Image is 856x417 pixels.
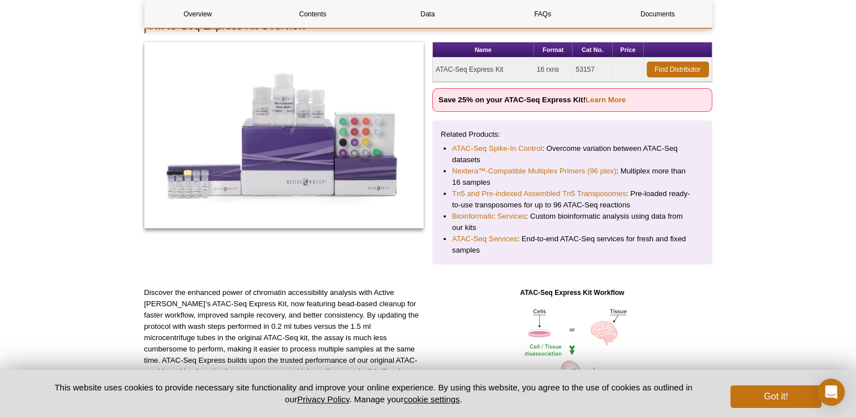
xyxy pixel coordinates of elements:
[433,58,534,82] td: ATAC-Seq Express Kit
[433,42,534,58] th: Name
[613,42,644,58] th: Price
[534,42,573,58] th: Format
[489,1,596,28] a: FAQs
[647,62,709,77] a: Find Distributor
[573,58,612,82] td: 53157
[520,289,624,297] strong: ATAC-Seq Express Kit Workflow
[452,233,517,245] a: ATAC-Seq Services
[818,379,845,406] div: Open Intercom Messenger
[573,42,612,58] th: Cat No.
[604,1,711,28] a: Documents
[144,287,424,389] p: Discover the enhanced power of chromatin accessibility analysis with Active [PERSON_NAME]’s ATAC-...
[452,233,692,256] li: : End-to-end ATAC-Seq services for fresh and fixed samples
[452,211,692,233] li: : Custom bioinformatic analysis using data from our kits
[403,394,459,404] button: cookie settings
[452,166,616,177] a: Nextera™-Compatible Multiplex Primers (96 plex)
[452,143,692,166] li: : Overcome variation between ATAC-Seq datasets
[586,95,626,104] a: Learn More
[35,381,712,405] p: This website uses cookies to provide necessary site functionality and improve your online experie...
[260,1,366,28] a: Contents
[438,95,626,104] strong: Save 25% on your ATAC-Seq Express Kit!
[144,42,424,228] img: ATAC-Seq Express Kit
[297,394,349,404] a: Privacy Policy
[452,188,626,199] a: Tn5 and Pre-indexed Assembled Tn5 Transposomes
[452,188,692,211] li: : Pre-loaded ready-to-use transposomes for up to 96 ATAC-Seq reactions
[452,166,692,188] li: : Multiplex more than 16 samples
[534,58,573,82] td: 16 rxns
[145,1,251,28] a: Overview
[730,385,821,408] button: Got it!
[452,211,526,222] a: Bioinformatic Services
[441,129,704,140] p: Related Products:
[452,143,542,154] a: ATAC-Seq Spike-In Control
[375,1,481,28] a: Data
